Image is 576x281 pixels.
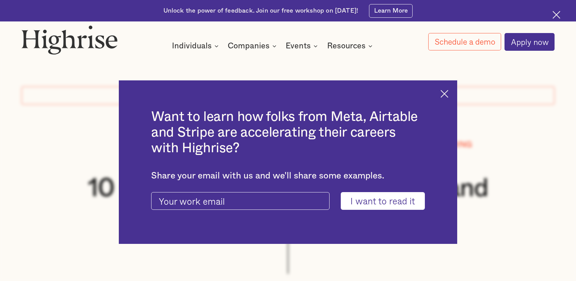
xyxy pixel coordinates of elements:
h2: Want to learn how folks from Meta, Airtable and Stripe are accelerating their careers with Highrise? [151,109,425,156]
div: Events [286,42,311,50]
div: Companies [228,42,270,50]
a: Learn More [369,4,413,18]
div: Companies [228,42,278,50]
img: Cross icon [553,11,560,19]
div: Share your email with us and we'll share some examples. [151,171,425,181]
input: I want to read it [341,192,425,210]
a: Apply now [505,33,554,51]
div: Resources [327,42,366,50]
img: Cross icon [441,90,448,98]
form: current-ascender-blog-article-modal-form [151,192,425,210]
img: Highrise logo [21,25,118,54]
div: Events [286,42,320,50]
div: Resources [327,42,374,50]
a: Schedule a demo [428,33,501,50]
input: Your work email [151,192,330,210]
div: Unlock the power of feedback. Join our free workshop on [DATE]! [163,6,358,15]
div: Individuals [172,42,221,50]
div: Individuals [172,42,212,50]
